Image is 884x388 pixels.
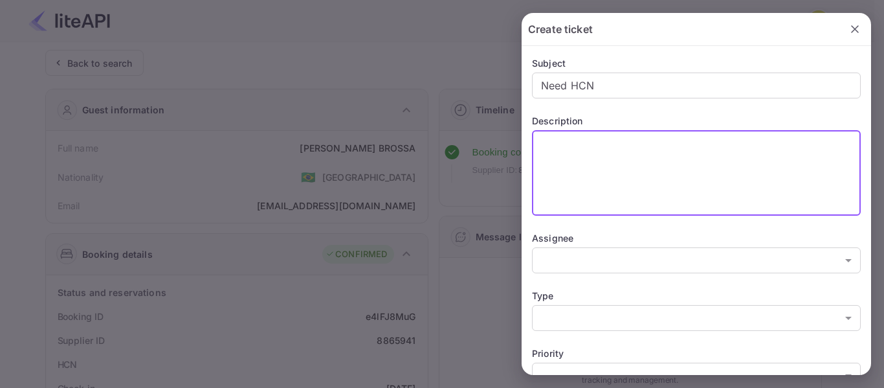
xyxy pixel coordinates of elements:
[532,56,861,70] div: Subject
[532,347,861,360] div: Priority
[532,231,861,245] div: Assignee
[528,21,593,37] p: Create ticket
[532,289,861,302] div: Type
[532,73,861,98] input: Enter the subject
[532,114,861,128] div: Description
